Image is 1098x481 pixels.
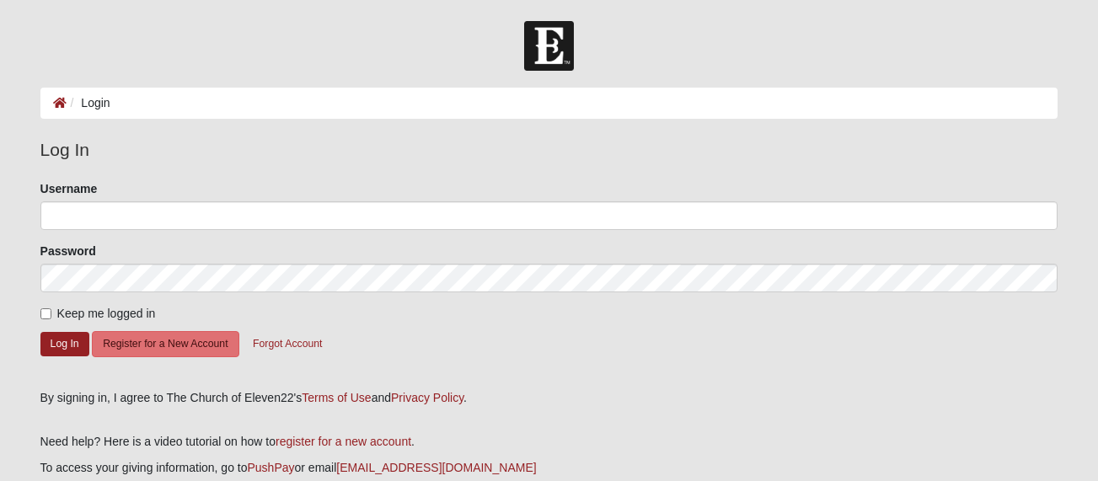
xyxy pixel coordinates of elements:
[40,389,1058,407] div: By signing in, I agree to The Church of Eleven22's and .
[40,332,89,356] button: Log In
[40,180,98,197] label: Username
[247,461,294,474] a: PushPay
[391,391,463,404] a: Privacy Policy
[336,461,536,474] a: [EMAIL_ADDRESS][DOMAIN_NAME]
[524,21,574,71] img: Church of Eleven22 Logo
[40,459,1058,477] p: To access your giving information, go to or email
[67,94,110,112] li: Login
[92,331,238,357] button: Register for a New Account
[40,136,1058,163] legend: Log In
[302,391,371,404] a: Terms of Use
[40,243,96,259] label: Password
[242,331,333,357] button: Forgot Account
[57,307,156,320] span: Keep me logged in
[276,435,411,448] a: register for a new account
[40,308,51,319] input: Keep me logged in
[40,433,1058,451] p: Need help? Here is a video tutorial on how to .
